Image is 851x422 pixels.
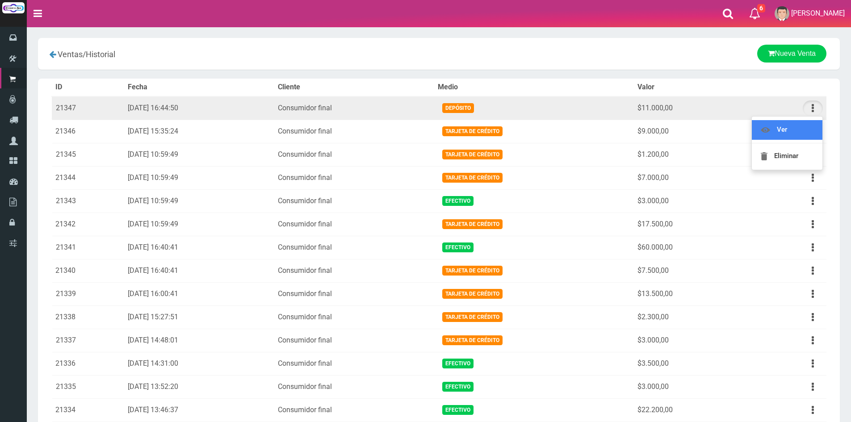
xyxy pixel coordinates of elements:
[274,352,434,375] td: Consumidor final
[274,213,434,236] td: Consumidor final
[757,45,826,63] a: Nueva Venta
[52,259,124,282] td: 21340
[757,4,765,13] span: 6
[2,2,25,13] img: Logo grande
[634,143,755,166] td: $1.200,00
[274,329,434,352] td: Consumidor final
[52,305,124,329] td: 21338
[52,398,124,422] td: 21334
[124,166,275,189] td: [DATE] 10:59:49
[442,335,503,345] span: Tarjeta de Crédito
[124,236,275,259] td: [DATE] 16:40:41
[442,126,503,136] span: Tarjeta de Crédito
[274,143,434,166] td: Consumidor final
[791,9,845,17] span: [PERSON_NAME]
[52,282,124,305] td: 21339
[124,375,275,398] td: [DATE] 13:52:20
[634,120,755,143] td: $9.000,00
[274,189,434,213] td: Consumidor final
[442,242,474,252] span: Efectivo
[124,282,275,305] td: [DATE] 16:00:41
[274,120,434,143] td: Consumidor final
[52,375,124,398] td: 21335
[52,213,124,236] td: 21342
[124,259,275,282] td: [DATE] 16:40:41
[124,305,275,329] td: [DATE] 15:27:51
[634,398,755,422] td: $22.200,00
[634,79,755,96] th: Valor
[442,196,474,205] span: Efectivo
[274,79,434,96] th: Cliente
[634,259,755,282] td: $7.500,00
[634,96,755,120] td: $11.000,00
[52,120,124,143] td: 21346
[52,166,124,189] td: 21344
[274,236,434,259] td: Consumidor final
[52,236,124,259] td: 21341
[86,50,115,59] span: Historial
[634,166,755,189] td: $7.000,00
[124,189,275,213] td: [DATE] 10:59:49
[634,305,755,329] td: $2.300,00
[124,143,275,166] td: [DATE] 10:59:49
[442,382,474,391] span: Efectivo
[442,173,503,182] span: Tarjeta de Crédito
[52,189,124,213] td: 21343
[442,312,503,322] span: Tarjeta de Crédito
[124,120,275,143] td: [DATE] 15:35:24
[124,398,275,422] td: [DATE] 13:46:37
[442,289,503,298] span: Tarjeta de Crédito
[124,96,275,120] td: [DATE] 16:44:50
[434,79,634,96] th: Medio
[52,352,124,375] td: 21336
[634,236,755,259] td: $60.000,00
[442,150,503,159] span: Tarjeta de Crédito
[274,398,434,422] td: Consumidor final
[274,282,434,305] td: Consumidor final
[442,405,474,414] span: Efectivo
[124,79,275,96] th: Fecha
[634,329,755,352] td: $3.000,00
[634,352,755,375] td: $3.500,00
[124,352,275,375] td: [DATE] 14:31:00
[124,329,275,352] td: [DATE] 14:48:01
[442,219,503,229] span: Tarjeta de Crédito
[52,79,124,96] th: ID
[274,305,434,329] td: Consumidor final
[52,96,124,120] td: 21347
[58,50,83,59] span: Ventas
[274,96,434,120] td: Consumidor final
[752,146,822,166] a: Eliminar
[274,166,434,189] td: Consumidor final
[442,359,474,368] span: Efectivo
[634,213,755,236] td: $17.500,00
[52,329,124,352] td: 21337
[634,282,755,305] td: $13.500,00
[274,259,434,282] td: Consumidor final
[124,213,275,236] td: [DATE] 10:59:49
[752,120,822,140] a: Ver
[775,6,789,21] img: User Image
[634,189,755,213] td: $3.000,00
[442,266,503,275] span: Tarjeta de Crédito
[442,103,474,113] span: Depósito
[52,143,124,166] td: 21345
[634,375,755,398] td: $3.000,00
[274,375,434,398] td: Consumidor final
[45,45,307,63] div: /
